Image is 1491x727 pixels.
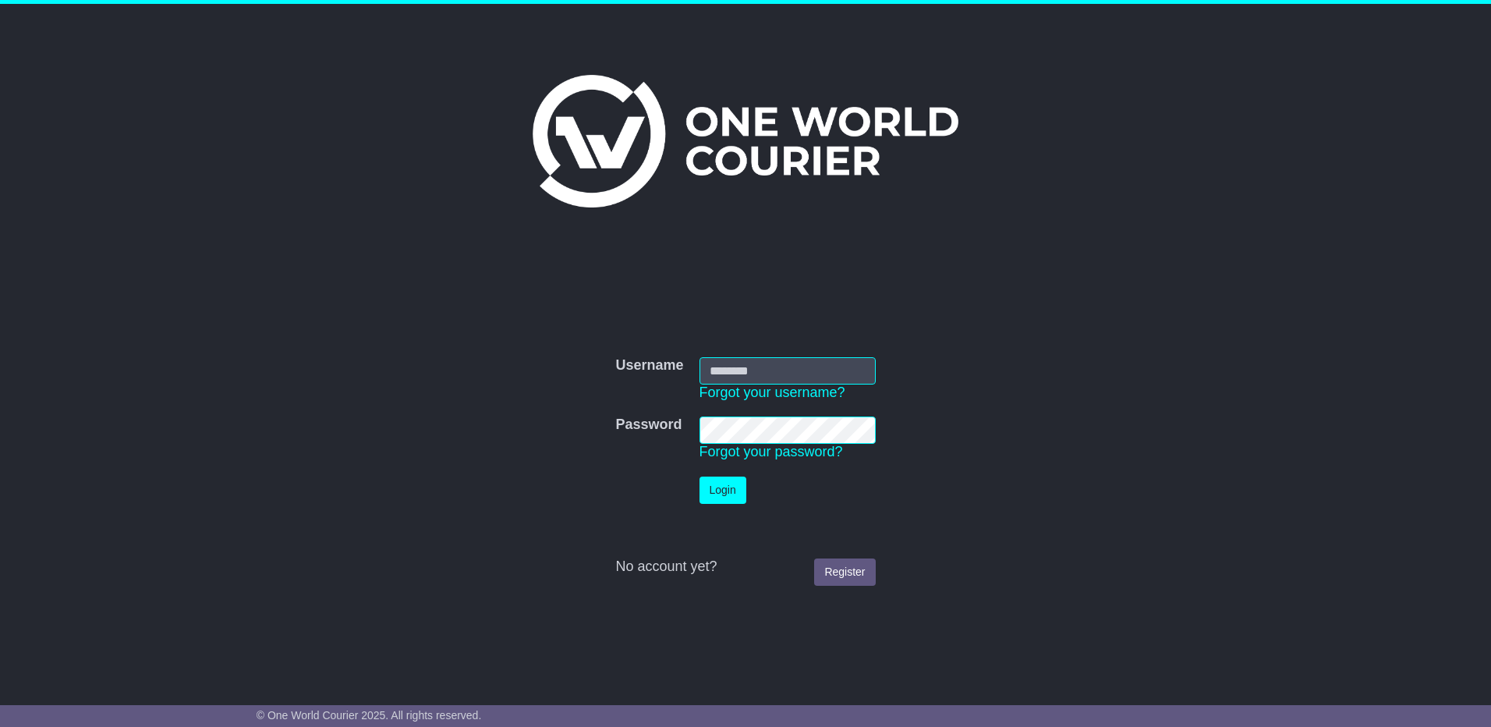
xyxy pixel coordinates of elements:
label: Password [615,417,682,434]
a: Forgot your password? [699,444,843,459]
img: One World [533,75,958,207]
a: Forgot your username? [699,385,845,400]
label: Username [615,357,683,374]
button: Login [699,477,746,504]
a: Register [814,559,875,586]
div: No account yet? [615,559,875,576]
span: © One World Courier 2025. All rights reserved. [257,709,482,722]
